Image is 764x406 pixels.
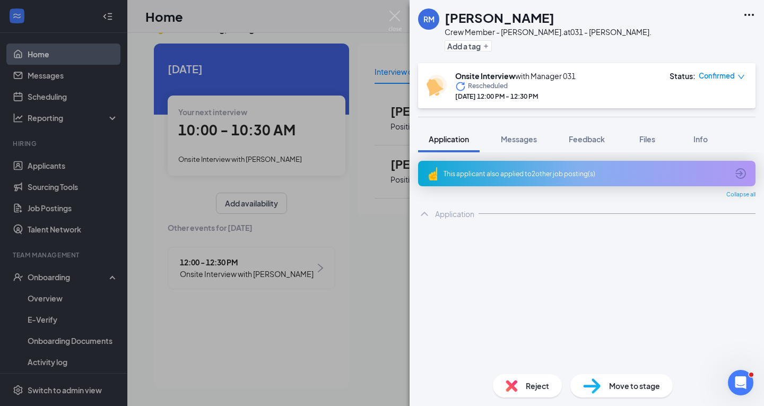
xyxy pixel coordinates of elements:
[699,71,735,81] span: Confirmed
[483,43,489,49] svg: Plus
[418,208,431,220] svg: ChevronUp
[728,370,753,395] iframe: Intercom live chat
[455,71,515,81] b: Onsite Interview
[423,14,435,24] div: RM
[670,71,696,81] div: Status :
[526,380,549,392] span: Reject
[445,27,652,37] div: Crew Member - [PERSON_NAME]. at 031 - [PERSON_NAME].
[726,191,756,199] span: Collapse all
[429,134,469,144] span: Application
[435,209,474,219] div: Application
[569,134,605,144] span: Feedback
[468,81,508,92] span: Rescheduled
[445,8,554,27] h1: [PERSON_NAME]
[445,40,492,51] button: PlusAdd a tag
[734,167,747,180] svg: ArrowCircle
[743,8,756,21] svg: Ellipses
[609,380,660,392] span: Move to stage
[455,71,576,81] div: with Manager 031
[444,169,728,178] div: This applicant also applied to 2 other job posting(s)
[737,73,745,81] span: down
[693,134,708,144] span: Info
[501,134,537,144] span: Messages
[455,81,466,92] svg: Loading
[639,134,655,144] span: Files
[455,92,576,101] div: [DATE] 12:00 PM - 12:30 PM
